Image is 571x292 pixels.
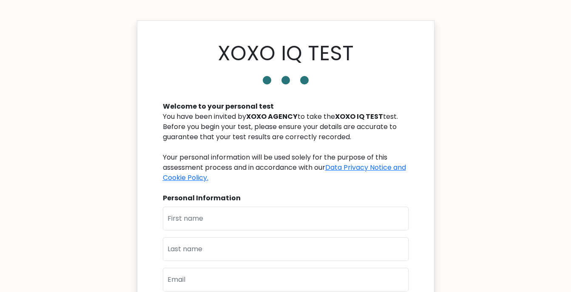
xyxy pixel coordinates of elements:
div: Welcome to your personal test [163,101,409,112]
b: XOXO AGENCY [246,112,298,121]
div: Personal Information [163,193,409,203]
b: XOXO IQ TEST [335,112,383,121]
input: Last name [163,237,409,261]
h1: XOXO IQ TEST [218,41,354,66]
a: Data Privacy Notice and Cookie Policy. [163,163,406,182]
input: First name [163,207,409,230]
div: You have been invited by to take the test. Before you begin your test, please ensure your details... [163,112,409,183]
input: Email [163,268,409,292]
